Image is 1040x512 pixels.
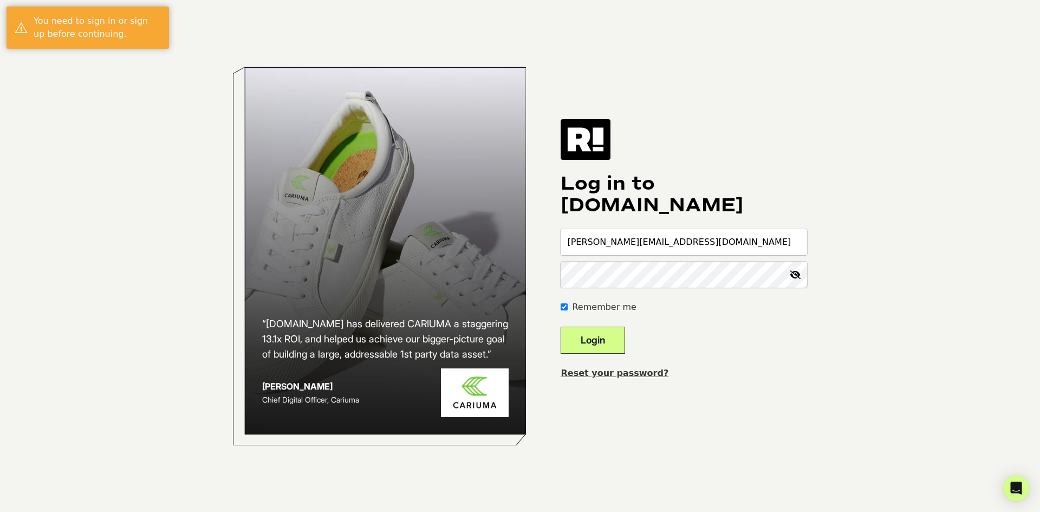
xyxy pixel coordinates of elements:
a: Reset your password? [561,368,668,378]
strong: [PERSON_NAME] [262,381,333,392]
div: You need to sign in or sign up before continuing. [34,15,161,41]
img: Retention.com [561,119,610,159]
button: Login [561,327,625,354]
h2: “[DOMAIN_NAME] has delivered CARIUMA a staggering 13.1x ROI, and helped us achieve our bigger-pic... [262,316,509,362]
label: Remember me [572,301,636,314]
img: Cariuma [441,368,509,418]
span: Chief Digital Officer, Cariuma [262,395,359,404]
input: Email [561,229,807,255]
div: Open Intercom Messenger [1003,475,1029,501]
h1: Log in to [DOMAIN_NAME] [561,173,807,216]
